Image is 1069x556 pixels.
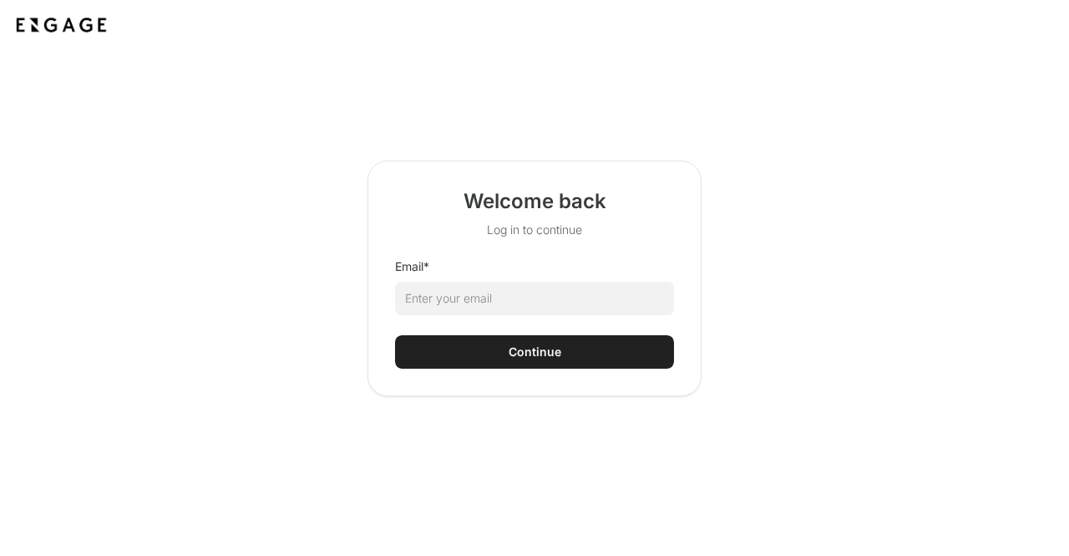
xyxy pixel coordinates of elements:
[13,13,109,37] img: Application logo
[509,344,561,360] div: Continue
[395,258,429,275] label: Email
[464,222,606,238] p: Log in to continue
[423,259,429,273] span: required
[464,188,606,215] h2: Welcome back
[395,335,674,369] button: Continue
[395,282,674,315] input: Enter your email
